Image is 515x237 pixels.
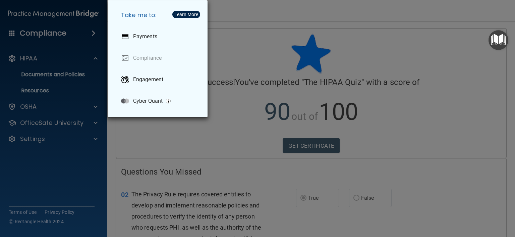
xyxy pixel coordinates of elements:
a: Compliance [116,49,202,67]
a: Payments [116,27,202,46]
p: Engagement [133,76,163,83]
button: Learn More [172,11,200,18]
h5: Take me to: [116,6,202,25]
button: Open Resource Center [489,30,508,50]
div: Learn More [174,12,198,17]
p: Cyber Quant [133,98,163,104]
p: Payments [133,33,157,40]
a: Engagement [116,70,202,89]
a: Cyber Quant [116,92,202,110]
